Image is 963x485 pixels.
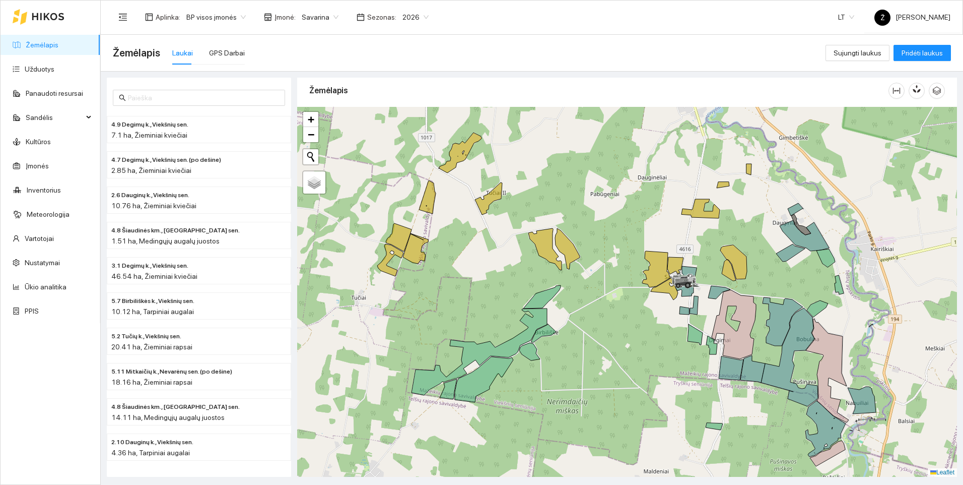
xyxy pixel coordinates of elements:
span: calendar [357,13,365,21]
span: shop [264,13,272,21]
div: Žemėlapis [309,76,888,105]
a: Žemėlapis [26,41,58,49]
button: Initiate a new search [303,149,318,164]
div: Laukai [172,47,193,58]
span: 7.1 ha, Žieminiai kviečiai [111,131,187,139]
button: Sujungti laukus [826,45,889,61]
span: 3.1 Degimų k., Viekšnių sen. [111,261,188,271]
a: Leaflet [930,469,954,476]
span: Savarina [302,10,338,25]
a: Ūkio analitika [25,283,66,291]
a: Inventorius [27,186,61,194]
span: 20.41 ha, Žieminiai rapsai [111,343,192,351]
a: Meteorologija [27,210,70,218]
span: 4.9 Degimų k., Viekšnių sen. [111,120,188,130]
a: Nustatymai [25,259,60,267]
span: 5.2 Tučių k., Viekšnių sen. [111,332,181,341]
a: Pridėti laukus [893,49,951,57]
a: Zoom in [303,112,318,127]
span: search [119,94,126,101]
span: menu-fold [118,13,127,22]
div: GPS Darbai [209,47,245,58]
span: 5.7 Birbiliškės k., Viekšnių sen. [111,296,194,306]
span: 18.16 ha, Žieminiai rapsai [111,378,192,386]
a: Kultūros [26,138,51,146]
span: + [308,113,314,126]
a: Užduotys [25,65,54,73]
span: 4.7 Degimų k., Viekšnių sen. (po dešine) [111,155,221,165]
span: BP visos įmonės [186,10,246,25]
a: Zoom out [303,127,318,142]
input: Paieška [128,92,279,103]
span: 4.8 Šiaudinės km., Papilės sen. [111,402,240,412]
a: Sujungti laukus [826,49,889,57]
span: 2.10 Dauginų k., Viekšnių sen. [111,438,193,447]
span: 4.8 Šiaudinės km., Papilės sen. [111,226,240,235]
span: 14.11 ha, Medingųjų augalų juostos [111,413,225,421]
span: 1.51 ha, Medingųjų augalų juostos [111,237,220,245]
button: Pridėti laukus [893,45,951,61]
span: Įmonė : [274,12,296,23]
span: 2026 [402,10,429,25]
span: 10.12 ha, Tarpiniai augalai [111,308,194,316]
span: 4.36 ha, Tarpiniai augalai [111,449,190,457]
span: 10.76 ha, Žieminiai kviečiai [111,202,196,210]
span: Žemėlapis [113,45,160,61]
span: Sujungti laukus [834,47,881,58]
span: 5.11 Mitkaičių k., Nevarėnų sen. (po dešine) [111,367,232,377]
a: Panaudoti resursai [26,89,83,97]
button: column-width [888,83,905,99]
span: Aplinka : [156,12,180,23]
span: Sandėlis [26,107,83,128]
span: 2.85 ha, Žieminiai kviečiai [111,166,191,174]
span: − [308,128,314,141]
span: column-width [889,87,904,95]
a: PPIS [25,307,39,315]
span: 46.54 ha, Žieminiai kviečiai [111,272,197,280]
span: layout [145,13,153,21]
span: [PERSON_NAME] [874,13,950,21]
a: Vartotojai [25,234,54,242]
span: 2.6 Dauginų k., Viekšnių sen. [111,191,189,200]
a: Layers [303,171,325,194]
span: Sezonas : [367,12,396,23]
span: Pridėti laukus [902,47,943,58]
span: LT [838,10,854,25]
button: menu-fold [113,7,133,27]
span: Ž [880,10,885,26]
a: Įmonės [26,162,49,170]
